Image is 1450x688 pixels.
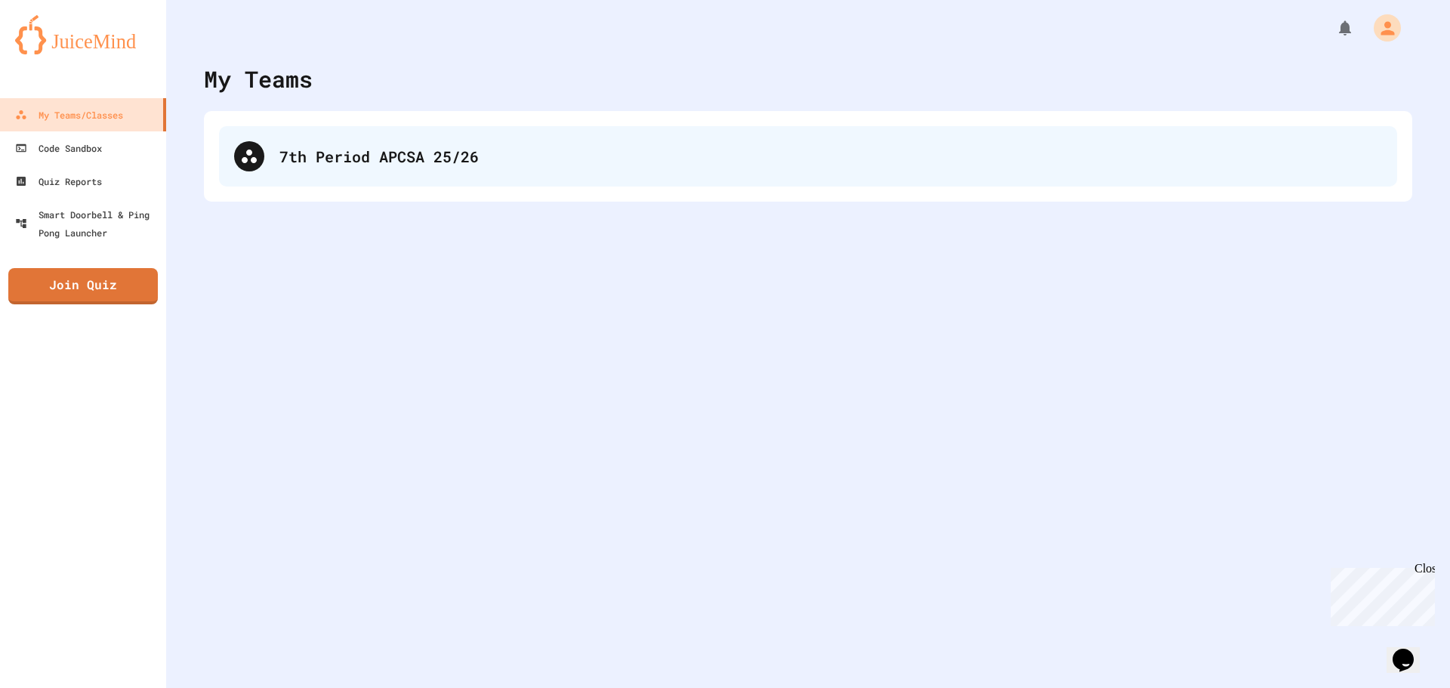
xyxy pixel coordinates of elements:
img: logo-orange.svg [15,15,151,54]
div: 7th Period APCSA 25/26 [279,145,1382,168]
div: Smart Doorbell & Ping Pong Launcher [15,205,160,242]
div: Chat with us now!Close [6,6,104,96]
div: Code Sandbox [15,139,102,157]
div: My Teams/Classes [15,106,123,124]
div: Quiz Reports [15,172,102,190]
div: 7th Period APCSA 25/26 [219,126,1397,187]
iframe: chat widget [1387,628,1435,673]
div: My Notifications [1308,15,1358,41]
div: My Account [1358,11,1405,45]
iframe: chat widget [1325,562,1435,626]
a: Join Quiz [8,268,158,304]
div: My Teams [204,62,313,96]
